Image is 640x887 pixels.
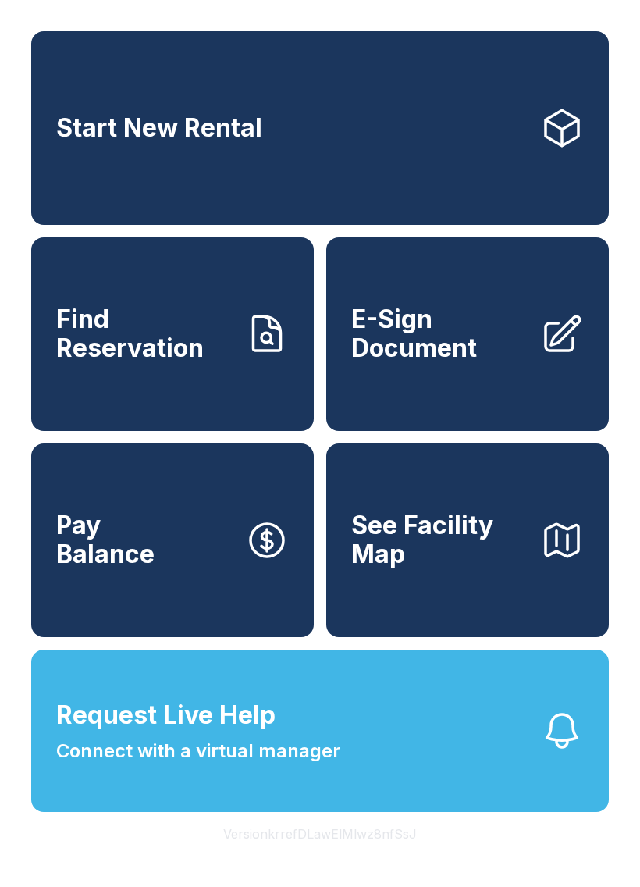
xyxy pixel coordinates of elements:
button: PayBalance [31,443,314,637]
span: Start New Rental [56,114,262,143]
span: Pay Balance [56,511,155,568]
button: Request Live HelpConnect with a virtual manager [31,650,609,812]
a: E-Sign Document [326,237,609,431]
span: E-Sign Document [351,305,528,362]
a: Find Reservation [31,237,314,431]
a: Start New Rental [31,31,609,225]
button: See Facility Map [326,443,609,637]
span: Connect with a virtual manager [56,737,340,765]
span: Request Live Help [56,696,276,734]
span: See Facility Map [351,511,528,568]
button: VersionkrrefDLawElMlwz8nfSsJ [211,812,429,856]
span: Find Reservation [56,305,233,362]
